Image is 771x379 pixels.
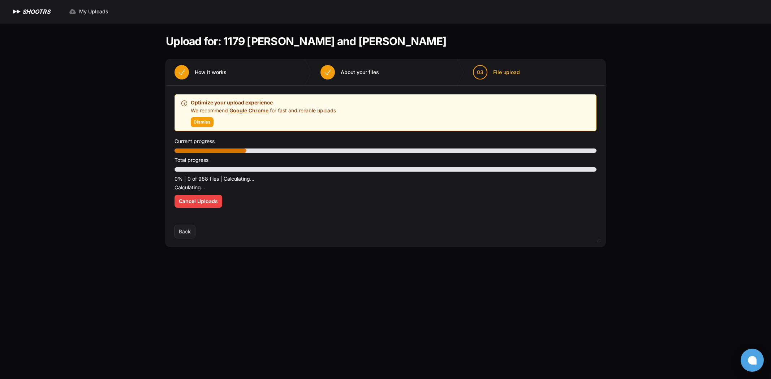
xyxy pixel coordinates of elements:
span: File upload [493,69,520,76]
img: SHOOTRS [12,7,22,16]
button: How it works [166,59,235,85]
button: Dismiss [191,117,214,127]
button: Open chat window [741,349,764,372]
p: Calculating... [175,183,596,192]
span: My Uploads [79,8,108,15]
a: My Uploads [65,5,113,18]
p: 0% | 0 of 988 files | Calculating... [175,175,596,183]
span: 03 [477,69,483,76]
div: v2 [596,236,602,245]
h1: Upload for: 1179 [PERSON_NAME] and [PERSON_NAME] [166,35,446,48]
a: Google Chrome [229,107,268,113]
span: Cancel Uploads [179,198,218,205]
p: We recommend for fast and reliable uploads [191,107,336,114]
span: How it works [195,69,227,76]
h1: SHOOTRS [22,7,50,16]
p: Optimize your upload experience [191,98,336,107]
button: About your files [312,59,388,85]
a: SHOOTRS SHOOTRS [12,7,50,16]
p: Current progress [175,137,596,146]
span: About your files [341,69,379,76]
span: Dismiss [194,119,211,125]
p: Total progress [175,156,596,164]
button: 03 File upload [464,59,529,85]
button: Cancel Uploads [175,195,222,208]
